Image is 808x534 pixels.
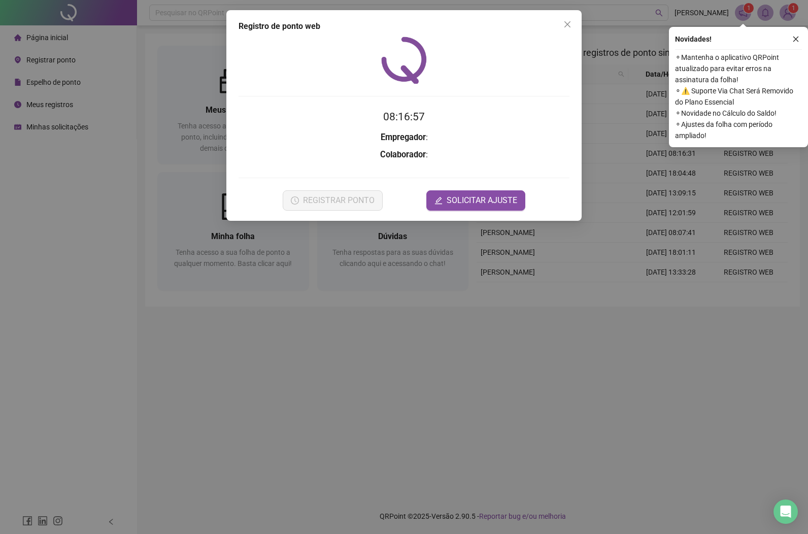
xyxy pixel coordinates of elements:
[383,111,425,123] time: 08:16:57
[239,131,569,144] h3: :
[239,148,569,161] h3: :
[675,119,802,141] span: ⚬ Ajustes da folha com período ampliado!
[675,52,802,85] span: ⚬ Mantenha o aplicativo QRPoint atualizado para evitar erros na assinatura da folha!
[380,150,426,159] strong: Colaborador
[434,196,443,205] span: edit
[559,16,576,32] button: Close
[239,20,569,32] div: Registro de ponto web
[675,108,802,119] span: ⚬ Novidade no Cálculo do Saldo!
[381,37,427,84] img: QRPoint
[675,34,712,45] span: Novidades !
[283,190,383,211] button: REGISTRAR PONTO
[426,190,525,211] button: editSOLICITAR AJUSTE
[447,194,517,207] span: SOLICITAR AJUSTE
[773,499,798,524] div: Open Intercom Messenger
[381,132,426,142] strong: Empregador
[675,85,802,108] span: ⚬ ⚠️ Suporte Via Chat Será Removido do Plano Essencial
[563,20,571,28] span: close
[792,36,799,43] span: close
